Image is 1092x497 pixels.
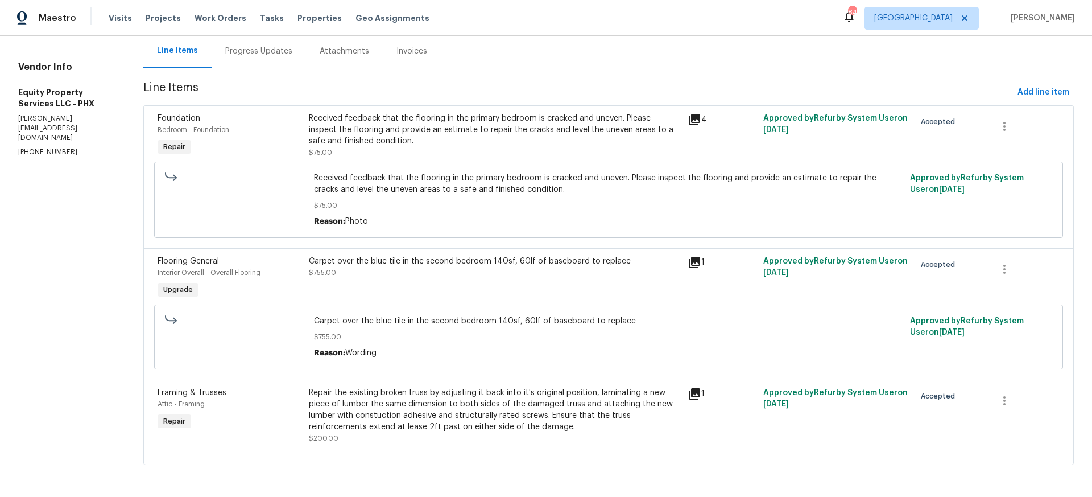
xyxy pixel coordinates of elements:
[39,13,76,24] span: Maestro
[763,400,789,408] span: [DATE]
[314,200,903,211] span: $75.00
[314,331,903,343] span: $755.00
[314,172,903,195] span: Received feedback that the flooring in the primary bedroom is cracked and uneven. Please inspect ...
[225,46,292,57] div: Progress Updates
[939,186,965,194] span: [DATE]
[158,389,226,397] span: Framing & Trusses
[763,257,908,277] span: Approved by Refurby System User on
[345,349,377,357] span: Wording
[309,269,336,276] span: $755.00
[1017,85,1069,100] span: Add line item
[921,259,959,270] span: Accepted
[146,13,181,24] span: Projects
[309,149,332,156] span: $75.00
[355,13,429,24] span: Geo Assignments
[314,217,345,225] span: Reason:
[297,13,342,24] span: Properties
[158,269,260,276] span: Interior Overall - Overall Flooring
[688,256,756,269] div: 1
[18,61,116,73] h4: Vendor Info
[910,174,1024,194] span: Approved by Refurby System User on
[158,126,229,133] span: Bedroom - Foundation
[159,141,190,153] span: Repair
[1006,13,1075,24] span: [PERSON_NAME]
[309,256,681,267] div: Carpet over the blue tile in the second bedroom 140sf, 60lf of baseboard to replace
[195,13,246,24] span: Work Orders
[18,114,116,143] p: [PERSON_NAME][EMAIL_ADDRESS][DOMAIN_NAME]
[158,114,200,122] span: Foundation
[939,328,965,336] span: [DATE]
[1013,82,1074,103] button: Add line item
[921,116,959,128] span: Accepted
[320,46,369,57] div: Attachments
[763,126,789,134] span: [DATE]
[109,13,132,24] span: Visits
[688,113,756,126] div: 4
[921,391,959,402] span: Accepted
[143,82,1013,103] span: Line Items
[314,349,345,357] span: Reason:
[763,269,789,277] span: [DATE]
[763,389,908,408] span: Approved by Refurby System User on
[874,13,953,24] span: [GEOGRAPHIC_DATA]
[18,147,116,157] p: [PHONE_NUMBER]
[18,87,116,109] h5: Equity Property Services LLC - PHX
[158,257,219,265] span: Flooring General
[309,435,338,442] span: $200.00
[159,416,190,427] span: Repair
[910,317,1024,336] span: Approved by Refurby System User on
[314,315,903,327] span: Carpet over the blue tile in the second bedroom 140sf, 60lf of baseboard to replace
[309,387,681,433] div: Repair the existing broken truss by adjusting it back into it's original position, laminating a n...
[688,387,756,401] div: 1
[763,114,908,134] span: Approved by Refurby System User on
[848,7,856,18] div: 84
[260,14,284,22] span: Tasks
[345,217,368,225] span: Photo
[396,46,427,57] div: Invoices
[159,284,197,295] span: Upgrade
[158,401,205,408] span: Attic - Framing
[309,113,681,147] div: Received feedback that the flooring in the primary bedroom is cracked and uneven. Please inspect ...
[157,45,198,56] div: Line Items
